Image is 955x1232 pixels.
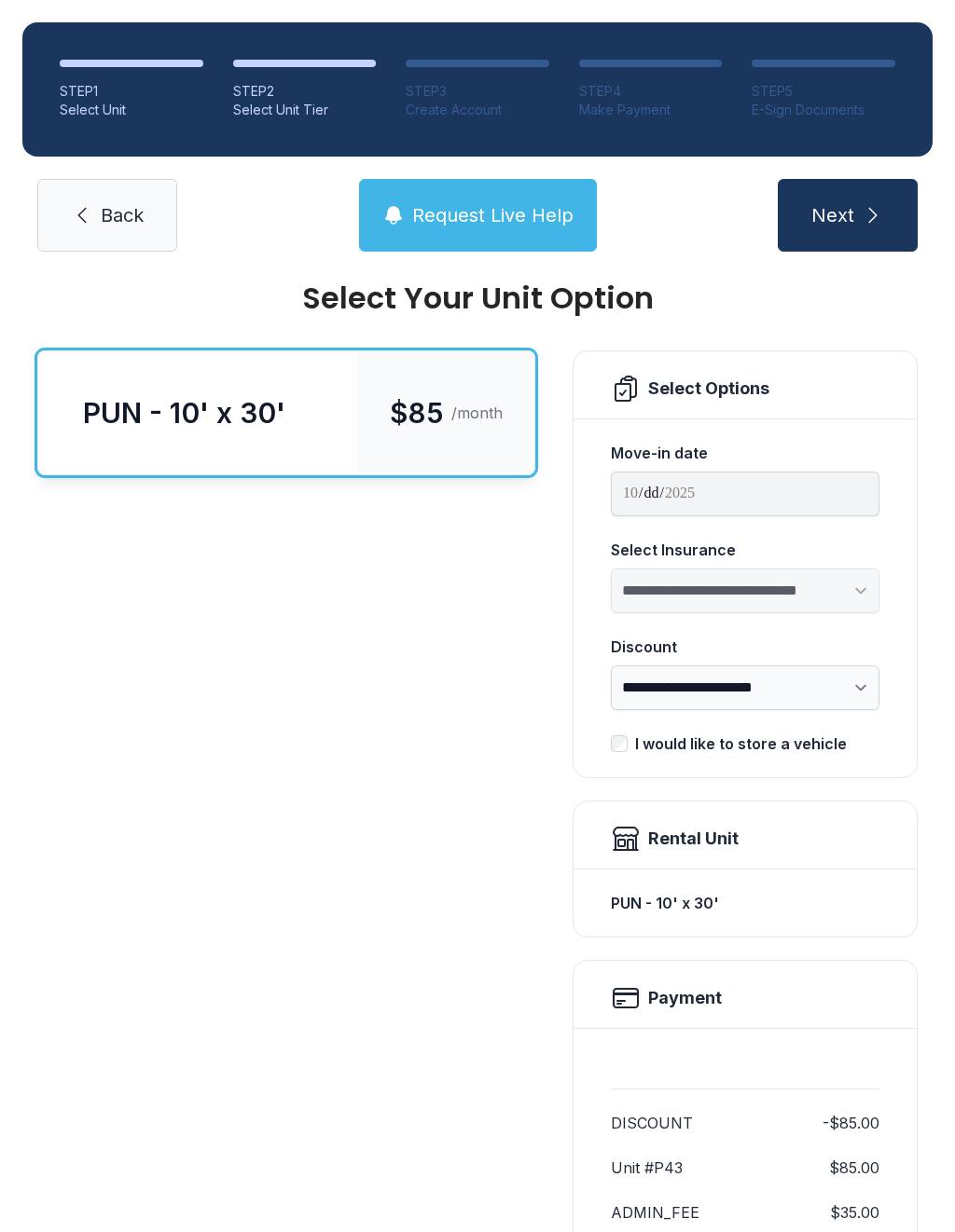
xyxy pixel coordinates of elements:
[829,1157,879,1179] dd: $85.00
[611,442,879,464] div: Move-in date
[752,82,895,101] div: STEP 5
[611,636,879,658] div: Discount
[830,1201,879,1224] dd: $35.00
[579,101,723,119] div: Make Payment
[611,1157,683,1179] dt: Unit #P43
[611,1201,699,1224] dt: ADMIN_FEE
[611,539,879,561] div: Select Insurance
[412,202,574,228] span: Request Live Help
[611,1112,693,1134] dt: DISCOUNT
[611,472,879,516] input: Move-in date
[60,82,203,101] div: STEP 1
[579,82,723,101] div: STEP 4
[451,402,503,424] span: /month
[390,396,444,430] span: $85
[648,376,769,402] div: Select Options
[611,665,879,710] select: Discount
[233,101,377,119] div: Select Unit Tier
[823,1112,879,1134] dd: -$85.00
[60,101,203,119] div: Select Unit
[635,732,847,755] div: I would like to store a vehicle
[752,101,895,119] div: E-Sign Documents
[233,82,377,101] div: STEP 2
[406,82,549,101] div: STEP 3
[101,202,144,228] span: Back
[406,101,549,119] div: Create Account
[648,985,722,1011] h2: Payment
[83,396,285,430] div: PUN - 10' x 30'
[811,202,854,228] span: Next
[611,568,879,613] select: Select Insurance
[648,826,739,852] div: Rental Unit
[37,283,918,313] div: Select Your Unit Option
[611,884,879,922] div: PUN - 10' x 30'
